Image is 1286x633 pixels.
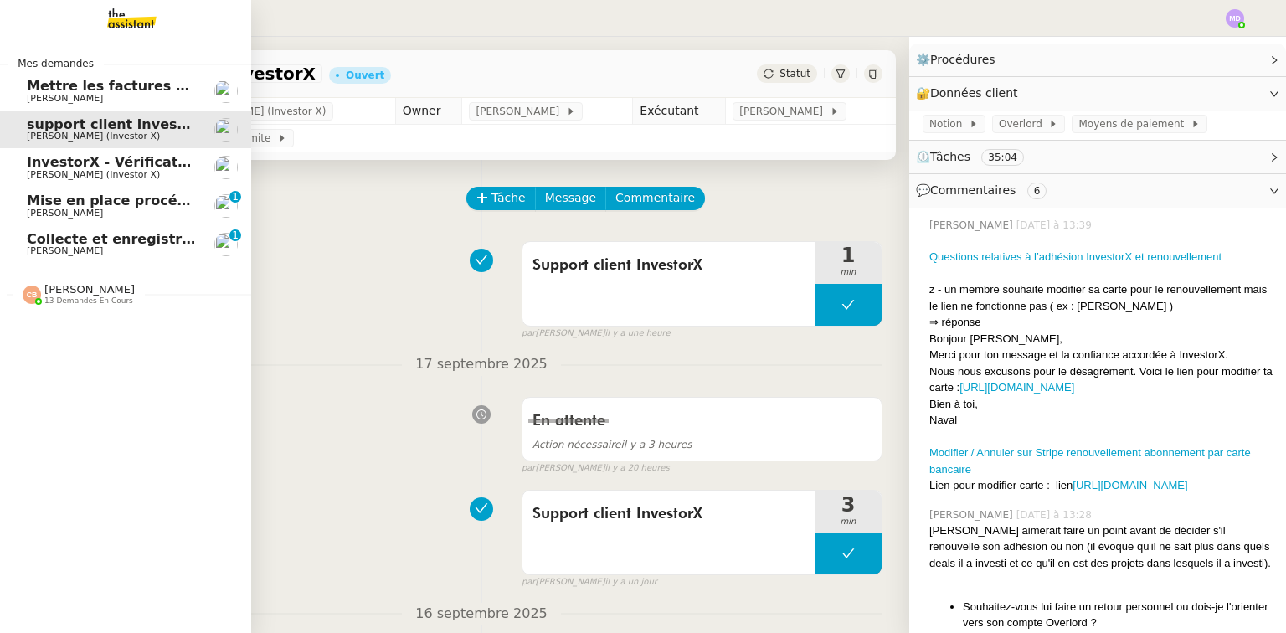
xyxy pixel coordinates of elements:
[232,229,239,244] p: 1
[522,575,657,589] small: [PERSON_NAME]
[395,98,462,125] td: Owner
[999,116,1049,132] span: Overlord
[27,231,770,247] span: Collecte et enregistrement des relevés bancaires et relevés de cartes bancaires - septembre 2025
[929,347,1273,363] div: Merci pour ton message et la confiance accordée à InvestorX.
[930,183,1016,197] span: Commentaires
[214,118,238,142] img: users%2FUWPTPKITw0gpiMilXqRXG5g9gXH3%2Favatar%2F405ab820-17f5-49fd-8f81-080694535f4d
[909,141,1286,173] div: ⏲️Tâches 35:04
[181,103,327,120] span: [PERSON_NAME] (Investor X)
[522,461,670,476] small: [PERSON_NAME]
[815,495,882,515] span: 3
[44,283,135,296] span: [PERSON_NAME]
[909,77,1286,110] div: 🔐Données client
[929,314,1273,331] div: ⇒ réponse
[214,80,238,103] img: users%2FDCmYZYlyM0RnX2UwTikztvhj37l1%2Favatar%2F1649536894322.jpeg
[532,414,605,429] span: En attente
[916,150,1038,163] span: ⏲️
[27,78,297,94] span: Mettre les factures sur EnergyTrack
[522,461,536,476] span: par
[909,44,1286,76] div: ⚙️Procédures
[232,191,239,206] p: 1
[1073,479,1187,491] a: [URL][DOMAIN_NAME]
[532,439,621,450] span: Action nécessaire
[909,174,1286,207] div: 💬Commentaires 6
[1226,9,1244,28] img: svg
[522,327,536,341] span: par
[27,116,209,132] span: support client investorX
[605,575,657,589] span: il y a un jour
[815,245,882,265] span: 1
[229,191,241,203] nz-badge-sup: 1
[476,103,565,120] span: [PERSON_NAME]
[929,396,1273,413] div: Bien à toi,
[929,281,1273,314] div: z - un membre souhaite modifier sa carte pour le renouvellement mais le lien ne fonctionne pas ( ...
[545,188,596,208] span: Message
[1016,507,1095,522] span: [DATE] à 13:28
[27,93,103,104] span: [PERSON_NAME]
[1016,218,1095,233] span: [DATE] à 13:39
[491,188,526,208] span: Tâche
[633,98,726,125] td: Exécutant
[929,507,1016,522] span: [PERSON_NAME]
[929,331,1273,347] div: Bonjour [PERSON_NAME],
[27,245,103,256] span: [PERSON_NAME]
[532,253,805,278] span: Support client InvestorX
[929,522,1273,572] div: [PERSON_NAME] aimerait faire un point avant de décider s'il renouvelle son adhésion ou non (il év...
[346,70,384,80] div: Ouvert
[815,515,882,529] span: min
[229,229,241,241] nz-badge-sup: 1
[739,103,829,120] span: [PERSON_NAME]
[916,50,1003,69] span: ⚙️
[402,603,561,625] span: 16 septembre 2025
[981,149,1024,166] nz-tag: 35:04
[27,154,266,170] span: InvestorX - Vérification des KYC
[466,187,536,210] button: Tâche
[214,194,238,218] img: users%2F9mvJqJUvllffspLsQzytnd0Nt4c2%2Favatar%2F82da88e3-d90d-4e39-b37d-dcb7941179ae
[214,156,238,179] img: users%2FUWPTPKITw0gpiMilXqRXG5g9gXH3%2Favatar%2F405ab820-17f5-49fd-8f81-080694535f4d
[402,353,561,376] span: 17 septembre 2025
[930,150,970,163] span: Tâches
[929,218,1016,233] span: [PERSON_NAME]
[44,296,133,306] span: 13 demandes en cours
[929,477,1273,494] div: Lien pour modifier carte : lien
[929,116,969,132] span: Notion
[605,461,670,476] span: il y a 20 heures
[916,183,1053,197] span: 💬
[23,286,41,304] img: svg
[929,363,1273,396] div: Nous nous excusons pour le désagrément. Voici le lien pour modifier ta carte :
[522,575,536,589] span: par
[27,193,436,208] span: Mise en place procédure - relevés bancaires mensuels
[963,599,1273,631] li: Souhaitez-vous lui faire un retour personnel ou dois-je l'orienter vers son compte Overlord ?
[929,250,1222,263] a: Questions relatives à l’adhésion InvestorX et renouvellement
[605,187,705,210] button: Commentaire
[532,502,805,527] span: Support client InvestorX
[615,188,695,208] span: Commentaire
[929,412,1273,429] div: Naval
[1078,116,1190,132] span: Moyens de paiement
[930,86,1018,100] span: Données client
[916,84,1025,103] span: 🔐
[535,187,606,210] button: Message
[27,131,160,142] span: [PERSON_NAME] (Investor X)
[214,233,238,256] img: users%2F9mvJqJUvllffspLsQzytnd0Nt4c2%2Favatar%2F82da88e3-d90d-4e39-b37d-dcb7941179ae
[522,327,671,341] small: [PERSON_NAME]
[959,381,1074,394] a: [URL][DOMAIN_NAME]
[27,208,103,219] span: [PERSON_NAME]
[929,446,1251,476] a: Modifier / Annuler sur Stripe renouvellement abonnement par carte bancaire
[779,68,810,80] span: Statut
[605,327,671,341] span: il y a une heure
[815,265,882,280] span: min
[1027,183,1047,199] nz-tag: 6
[532,439,692,450] span: il y a 3 heures
[27,169,160,180] span: [PERSON_NAME] (Investor X)
[8,55,104,72] span: Mes demandes
[930,53,995,66] span: Procédures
